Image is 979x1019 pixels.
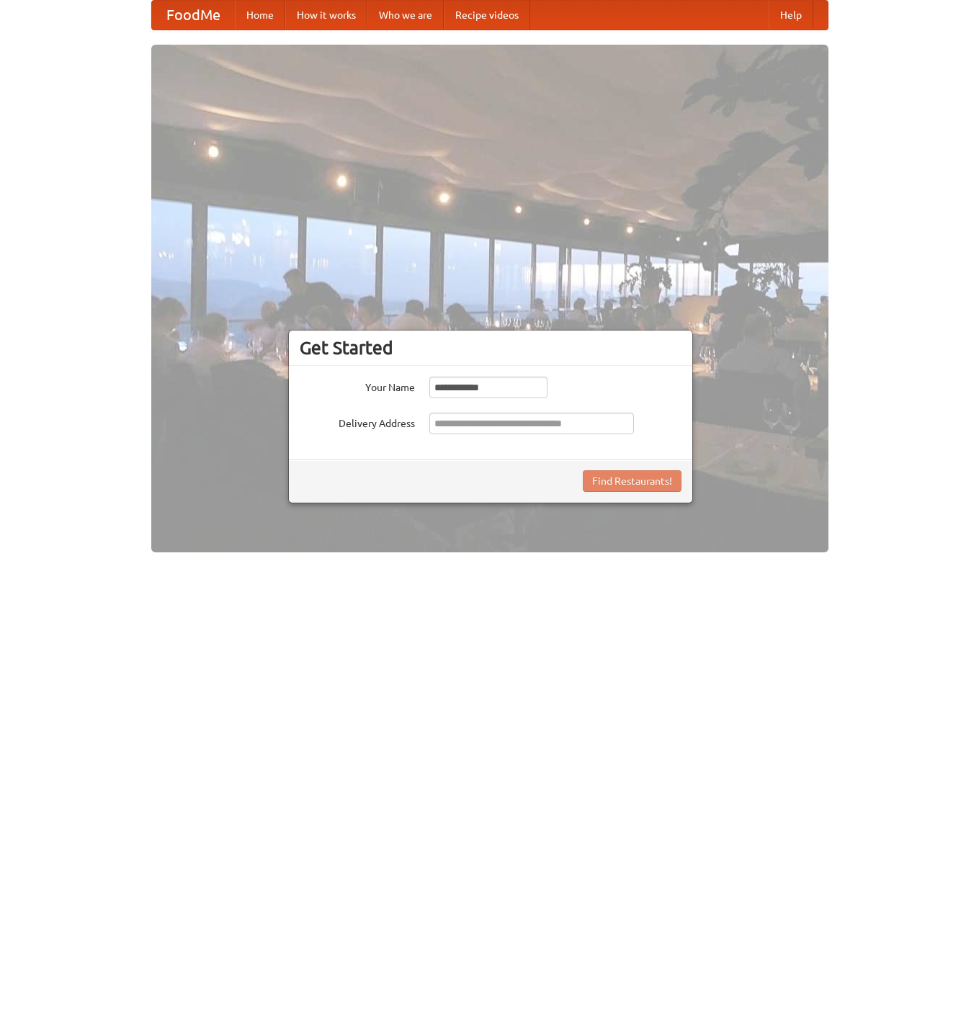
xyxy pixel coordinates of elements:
[300,413,415,431] label: Delivery Address
[583,470,681,492] button: Find Restaurants!
[300,337,681,359] h3: Get Started
[367,1,444,30] a: Who we are
[769,1,813,30] a: Help
[300,377,415,395] label: Your Name
[235,1,285,30] a: Home
[152,1,235,30] a: FoodMe
[285,1,367,30] a: How it works
[444,1,530,30] a: Recipe videos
